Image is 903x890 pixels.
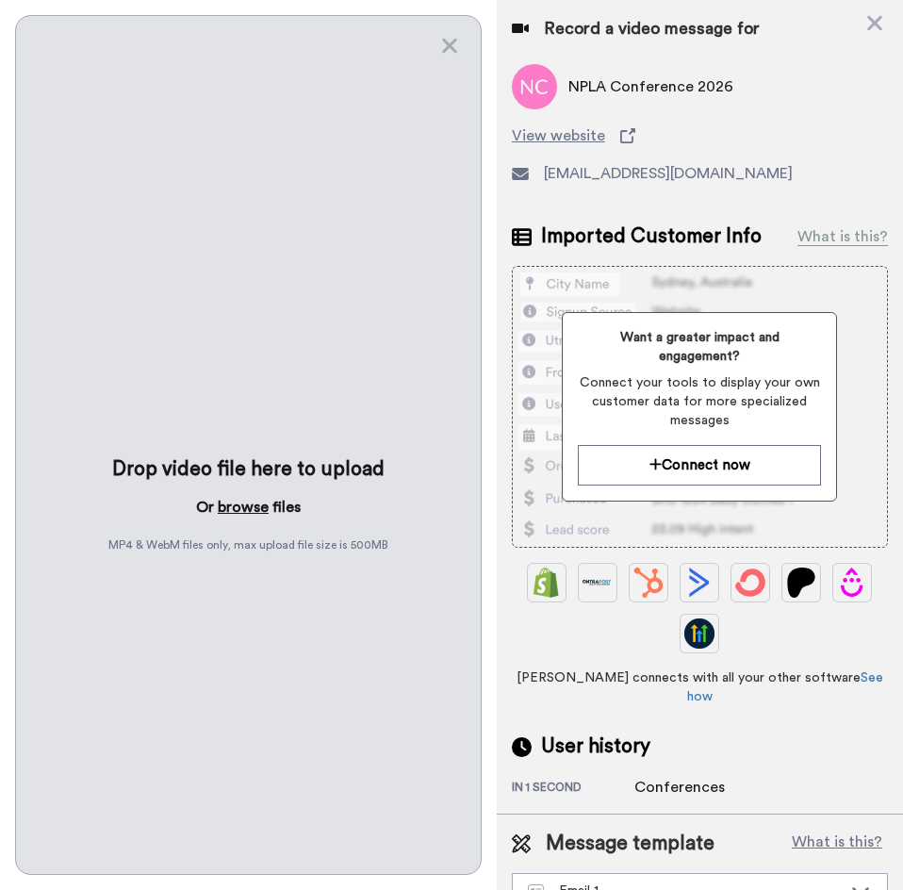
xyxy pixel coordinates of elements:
img: Shopify [532,568,562,598]
span: View website [512,124,605,147]
span: Connect your tools to display your own customer data for more specialized messages [578,373,821,430]
div: in 1 second [512,780,634,799]
img: Hubspot [633,568,664,598]
button: Connect now [578,445,821,486]
div: Conferences [634,776,729,799]
button: browse [218,496,269,519]
span: Message template [546,830,714,858]
a: View website [512,124,888,147]
div: What is this? [797,225,888,248]
p: Hi [PERSON_NAME], [PERSON_NAME] is better with a friend! Looks like you've been loving [PERSON_NA... [82,54,325,73]
img: Ontraport [583,568,613,598]
img: GoHighLevel [684,618,714,649]
span: User history [541,733,650,761]
img: Patreon [786,568,816,598]
div: Drop video file here to upload [112,456,385,483]
span: Imported Customer Info [541,222,762,251]
p: Message from Grant, sent 1w ago [82,73,325,90]
a: See how [687,671,883,703]
button: What is this? [786,830,888,858]
p: Or files [196,496,301,519]
img: ConvertKit [735,568,765,598]
img: ActiveCampaign [684,568,714,598]
img: Drip [837,568,867,598]
img: Profile image for Grant [42,57,73,87]
span: Want a greater impact and engagement? [578,328,821,366]
div: message notification from Grant, 1w ago. Hi Brett, Bonjoro is better with a friend! Looks like yo... [28,40,349,102]
span: [EMAIL_ADDRESS][DOMAIN_NAME] [544,162,793,185]
span: [PERSON_NAME] connects with all your other software [512,668,888,706]
span: MP4 & WebM files only, max upload file size is 500 MB [108,537,388,552]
